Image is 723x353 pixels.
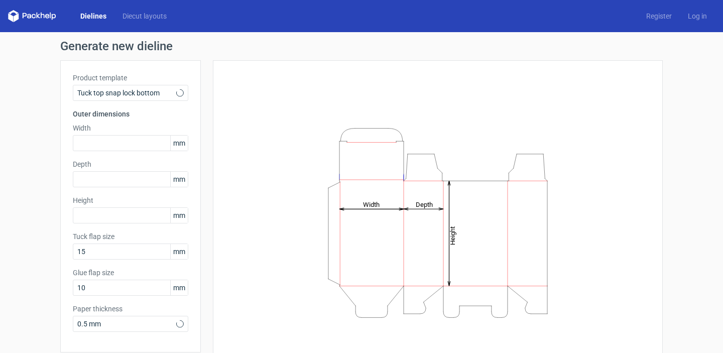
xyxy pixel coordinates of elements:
[73,195,188,205] label: Height
[72,11,114,21] a: Dielines
[416,200,433,208] tspan: Depth
[170,172,188,187] span: mm
[114,11,175,21] a: Diecut layouts
[73,159,188,169] label: Depth
[449,226,456,245] tspan: Height
[170,244,188,259] span: mm
[73,304,188,314] label: Paper thickness
[60,40,663,52] h1: Generate new dieline
[363,200,380,208] tspan: Width
[638,11,680,21] a: Register
[73,231,188,242] label: Tuck flap size
[170,280,188,295] span: mm
[73,268,188,278] label: Glue flap size
[73,73,188,83] label: Product template
[170,136,188,151] span: mm
[77,319,176,329] span: 0.5 mm
[77,88,176,98] span: Tuck top snap lock bottom
[680,11,715,21] a: Log in
[73,109,188,119] h3: Outer dimensions
[170,208,188,223] span: mm
[73,123,188,133] label: Width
